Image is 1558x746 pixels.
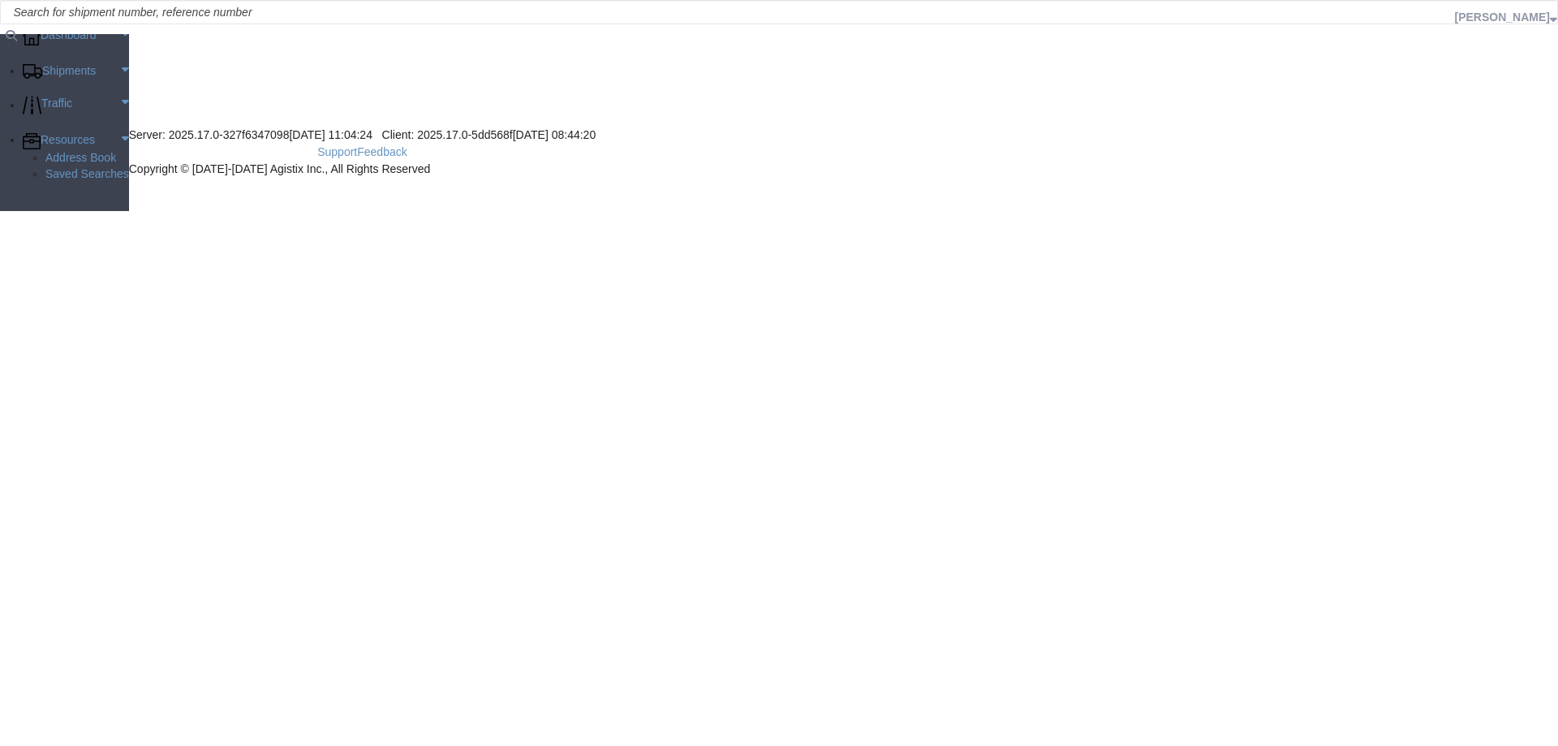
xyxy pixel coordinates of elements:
span: [DATE] 11:04:24 [289,128,372,141]
a: Shipments [23,63,129,80]
a: Resources [23,132,129,149]
a: Address Book [45,150,129,166]
span: Copyright © [DATE]-[DATE] Agistix Inc., All Rights Reserved [129,162,431,175]
button: [PERSON_NAME] [1454,7,1558,27]
span: [DATE] 08:44:20 [513,128,596,141]
a: Support [317,145,357,158]
a: Saved Searches [45,166,129,183]
span: Traffic [41,96,72,114]
span: Shipments [42,63,96,80]
span: Server: 2025.17.0-327f6347098 [129,128,372,141]
span: Address Book [45,150,116,166]
a: Traffic [23,96,129,114]
span: Client: 2025.17.0-5dd568f [382,128,596,141]
span: Resources [41,132,95,149]
a: Feedback [357,145,407,158]
span: Jesse Jordan [1455,11,1550,24]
